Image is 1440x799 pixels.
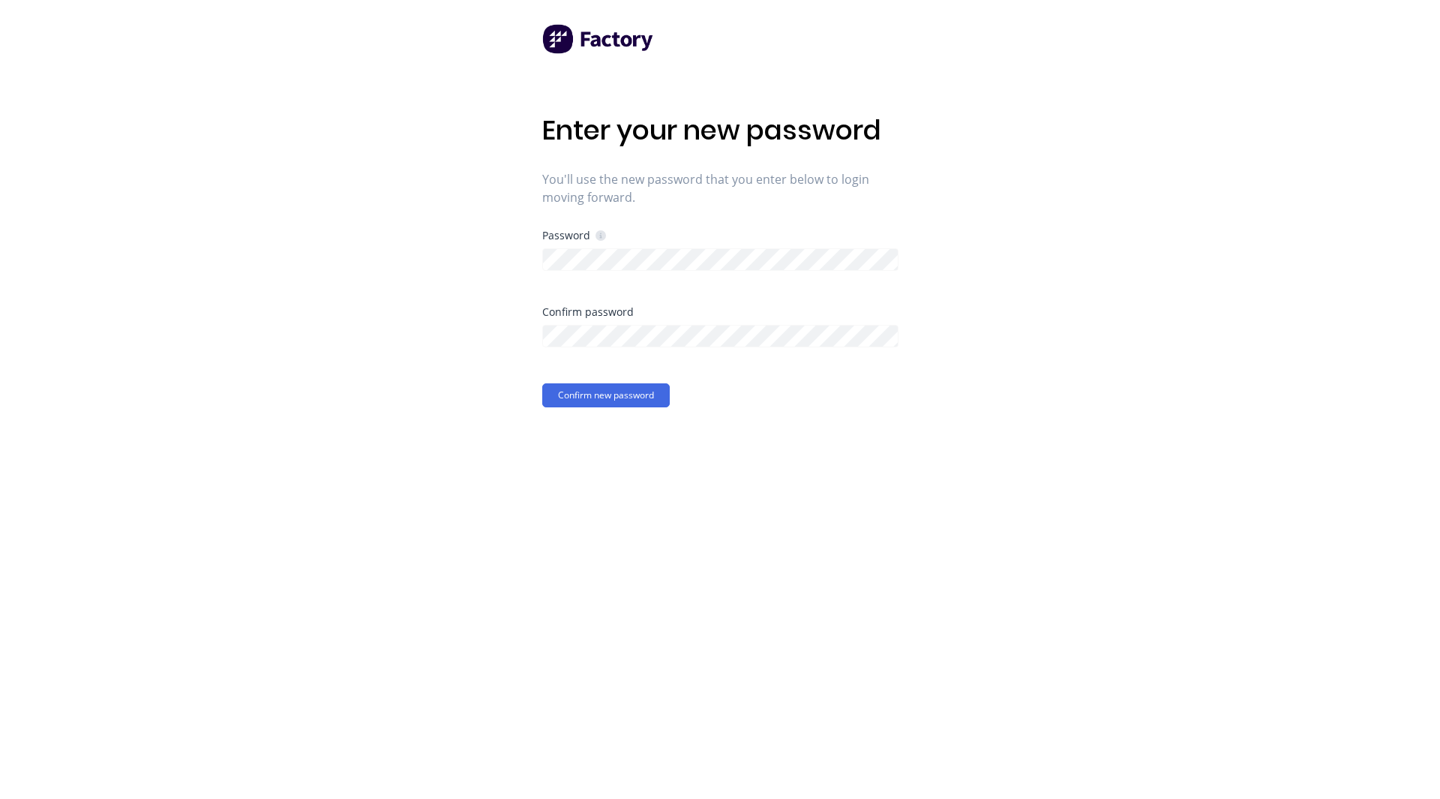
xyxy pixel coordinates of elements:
h1: Enter your new password [542,114,898,146]
img: Factory [542,24,655,54]
div: Confirm password [542,307,898,317]
button: Confirm new password [542,383,670,407]
div: Password [542,228,606,242]
span: You'll use the new password that you enter below to login moving forward. [542,170,898,206]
